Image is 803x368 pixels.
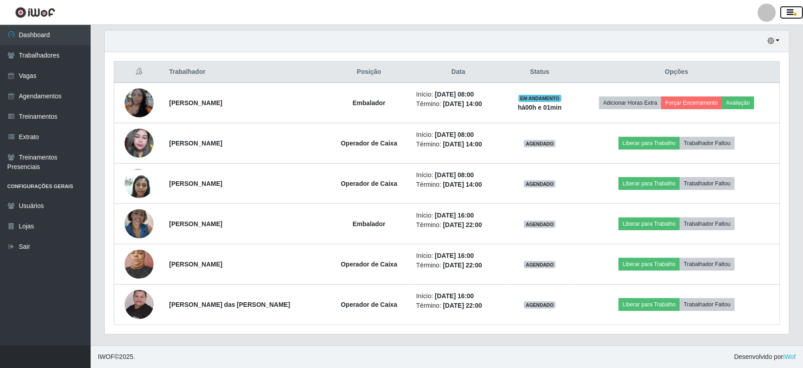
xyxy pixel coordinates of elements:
strong: Operador de Caixa [341,301,397,308]
img: CoreUI Logo [15,7,55,18]
button: Trabalhador Faltou [680,137,735,150]
button: Trabalhador Faltou [680,177,735,190]
li: Início: [416,170,500,180]
span: AGENDADO [524,261,556,268]
a: iWof [783,353,796,360]
time: [DATE] 14:00 [443,140,482,148]
button: Liberar para Trabalho [619,137,680,150]
strong: [PERSON_NAME] [169,180,222,187]
time: [DATE] 14:00 [443,100,482,107]
button: Liberar para Trabalho [619,218,680,230]
li: Início: [416,211,500,220]
th: Opções [574,62,780,83]
span: AGENDADO [524,221,556,228]
li: Término: [416,180,500,189]
strong: [PERSON_NAME] [169,140,222,147]
li: Término: [416,140,500,149]
time: [DATE] 08:00 [435,91,474,98]
button: Liberar para Trabalho [619,298,680,311]
th: Status [506,62,574,83]
strong: Operador de Caixa [341,140,397,147]
button: Adicionar Horas Extra [599,97,661,109]
span: EM ANDAMENTO [518,95,561,102]
span: AGENDADO [524,180,556,188]
li: Início: [416,90,500,99]
span: IWOF [98,353,115,360]
strong: Embalador [353,99,385,107]
time: [DATE] 08:00 [435,131,474,138]
button: Forçar Encerramento [661,97,722,109]
li: Término: [416,261,500,270]
strong: Embalador [353,220,385,228]
time: [DATE] 16:00 [435,292,474,300]
time: [DATE] 22:00 [443,302,482,309]
strong: [PERSON_NAME] [169,261,222,268]
li: Início: [416,291,500,301]
img: 1725629352832.jpeg [125,272,154,337]
time: [DATE] 16:00 [435,252,474,259]
li: Término: [416,99,500,109]
button: Trabalhador Faltou [680,218,735,230]
strong: [PERSON_NAME] [169,99,222,107]
button: Liberar para Trabalho [619,258,680,271]
strong: Operador de Caixa [341,180,397,187]
time: [DATE] 16:00 [435,212,474,219]
span: © 2025 . [98,352,135,362]
li: Início: [416,251,500,261]
time: [DATE] 08:00 [435,171,474,179]
time: [DATE] 22:00 [443,261,482,269]
th: Trabalhador [164,62,327,83]
strong: Operador de Caixa [341,261,397,268]
li: Término: [416,220,500,230]
img: 1750528550016.jpeg [125,204,154,243]
strong: há 00 h e 01 min [518,104,562,111]
button: Avaliação [722,97,754,109]
strong: [PERSON_NAME] das [PERSON_NAME] [169,301,290,308]
li: Término: [416,301,500,310]
th: Data [411,62,506,83]
img: 1678454090194.jpeg [125,164,154,203]
th: Posição [327,62,411,83]
img: 1747071606783.jpeg [125,84,154,122]
span: AGENDADO [524,140,556,147]
img: 1725884204403.jpeg [125,245,154,283]
strong: [PERSON_NAME] [169,220,222,228]
span: AGENDADO [524,301,556,309]
img: 1634907805222.jpeg [125,124,154,163]
span: Desenvolvido por [734,352,796,362]
li: Início: [416,130,500,140]
button: Liberar para Trabalho [619,177,680,190]
time: [DATE] 22:00 [443,221,482,228]
button: Trabalhador Faltou [680,258,735,271]
button: Trabalhador Faltou [680,298,735,311]
time: [DATE] 14:00 [443,181,482,188]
